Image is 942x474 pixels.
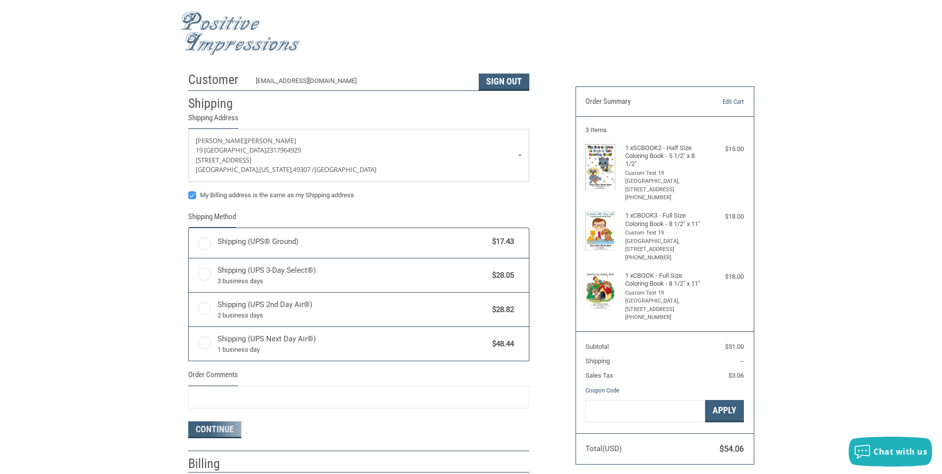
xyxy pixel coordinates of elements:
[625,289,702,322] li: Custom Text 19 [GEOGRAPHIC_DATA], [STREET_ADDRESS] [PHONE_NUMBER]
[217,311,488,320] span: 2 business days
[585,372,613,379] span: Sales Tax
[217,265,488,286] span: Shipping (UPS 3-Day Select®)
[188,211,236,228] legend: Shipping Method
[189,129,529,182] a: Enter or select a different address
[705,400,744,422] button: Apply
[625,169,702,202] li: Custom Text 19 [GEOGRAPHIC_DATA], [STREET_ADDRESS] [PHONE_NUMBER]
[188,191,529,199] label: My Billing address is the same as my Shipping address
[217,333,488,354] span: Shipping (UPS Next Day Air®)
[725,343,744,350] span: $51.00
[704,272,744,282] div: $18.00
[188,112,238,129] legend: Shipping Address
[585,126,744,134] h3: 3 Items
[873,446,927,457] span: Chat with us
[625,144,702,168] h4: 1 x SCBOOK2 - Half Size Coloring Book - 5 1/2" x 8 1/2"
[585,444,622,453] span: Total (USD)
[704,212,744,222] div: $18.00
[246,136,296,145] span: [PERSON_NAME]
[693,97,744,107] a: Edit Cart
[217,299,488,320] span: Shipping (UPS 2nd Day Air®)
[625,212,702,228] h4: 1 x CBOOK3 - Full Size Coloring Book - 8 1/2" x 11"
[188,72,246,88] h2: Customer
[196,136,246,145] span: [PERSON_NAME]
[488,236,514,247] span: $17.43
[849,437,932,467] button: Chat with us
[259,165,293,174] span: [US_STATE],
[625,272,702,288] h4: 1 x CBOOK - Full Size Coloring Book - 8 1/2" x 11"
[488,338,514,350] span: $48.44
[625,229,702,262] li: Custom Text 19 [GEOGRAPHIC_DATA], [STREET_ADDRESS] [PHONE_NUMBER]
[488,270,514,281] span: $28.05
[728,372,744,379] span: $3.06
[217,236,488,247] span: Shipping (UPS® Ground)
[188,456,246,472] h2: Billing
[196,146,266,155] span: 19 [GEOGRAPHIC_DATA]
[217,345,488,355] span: 1 business day
[585,387,619,394] a: Coupon Code
[188,421,241,438] button: Continue
[488,304,514,316] span: $28.82
[256,76,469,90] div: [EMAIL_ADDRESS][DOMAIN_NAME]
[293,165,314,174] span: 49307 /
[720,444,744,454] span: $54.06
[704,144,744,154] div: $15.00
[479,74,529,90] button: Sign Out
[266,146,301,155] span: 2317964929
[188,369,238,386] legend: Order Comments
[217,276,488,286] span: 3 business days
[585,97,693,107] h3: Order Summary
[585,400,705,422] input: Gift Certificate or Coupon Code
[740,357,744,365] span: --
[196,165,259,174] span: [GEOGRAPHIC_DATA],
[188,95,246,112] h2: Shipping
[585,343,609,350] span: Subtotal
[585,357,610,365] span: Shipping
[196,156,251,164] span: [STREET_ADDRESS]
[181,11,300,56] img: Positive Impressions
[314,165,376,174] span: [GEOGRAPHIC_DATA]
